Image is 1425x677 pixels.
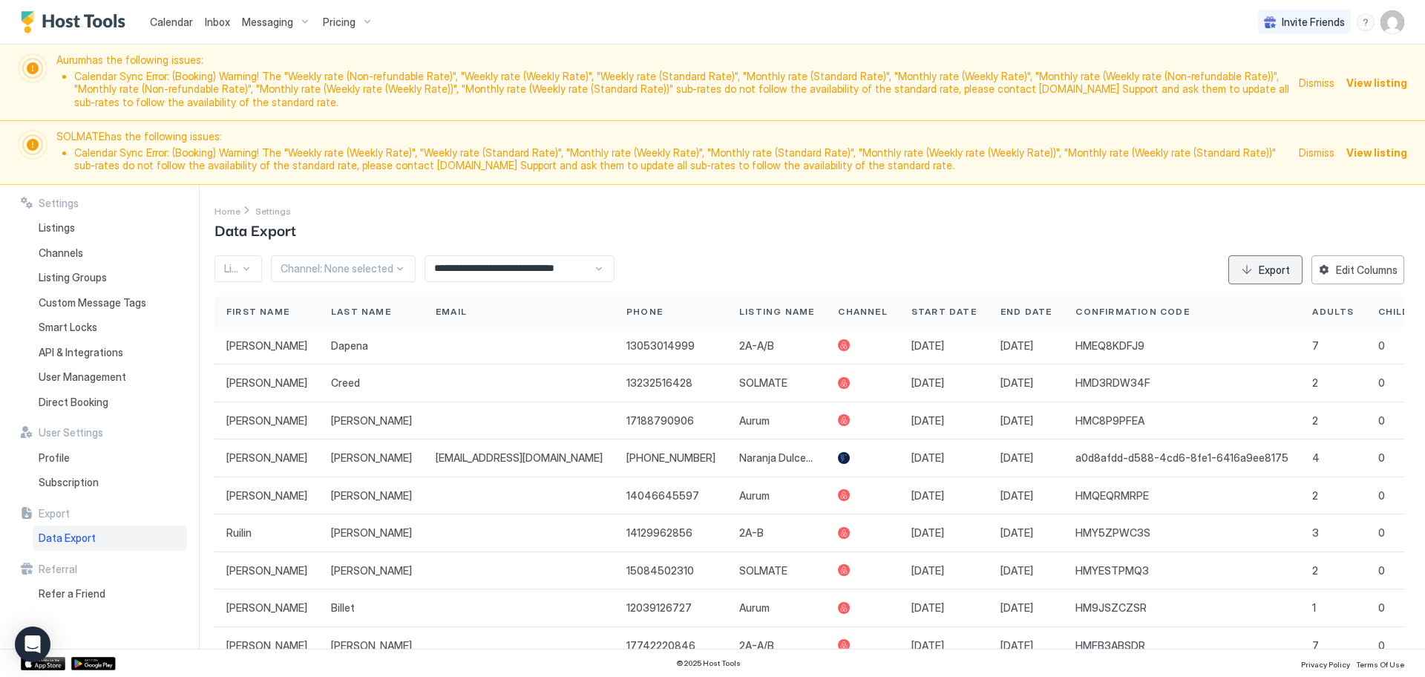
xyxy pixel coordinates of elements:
span: [DATE] [911,601,944,615]
span: 13232516428 [626,376,692,390]
button: Export [1228,255,1303,284]
span: Last Name [331,305,391,318]
span: [DATE] [911,339,944,353]
span: Settings [255,206,291,217]
span: View listing [1346,75,1407,91]
span: 2A-B [739,526,764,540]
span: 17742220846 [626,639,695,653]
li: Calendar Sync Error: (Booking) Warning! The "Weekly rate (Weekly Rate)", "Weekly rate (Standard R... [74,146,1290,172]
span: Settings [39,197,79,210]
span: [PERSON_NAME] [331,639,412,653]
span: SOLMATE has the following issues: [56,130,1290,175]
span: [DATE] [1000,564,1033,578]
span: [PERSON_NAME] [226,639,307,653]
span: [DATE] [911,564,944,578]
span: 7 [1312,339,1319,353]
span: 15084502310 [626,564,694,578]
span: 0 [1378,414,1385,428]
span: [PERSON_NAME] [226,564,307,578]
span: 0 [1378,489,1385,503]
span: HM9JSZCZSR [1075,601,1147,615]
a: Listings [33,215,187,241]
span: Ruilin [226,526,252,540]
span: HMEQ8KDFJ9 [1075,339,1144,353]
a: Home [214,203,240,218]
a: Privacy Policy [1301,655,1350,671]
a: Calendar [150,14,193,30]
div: Dismiss [1299,145,1334,160]
span: [DATE] [911,451,944,465]
div: Breadcrumb [255,203,291,218]
span: 2A-A/B [739,339,774,353]
span: [PERSON_NAME] [331,564,412,578]
span: 0 [1378,339,1385,353]
a: Direct Booking [33,390,187,415]
span: Custom Message Tags [39,296,146,310]
span: Start Date [911,305,977,318]
span: User Settings [39,426,103,439]
span: 2 [1312,489,1318,503]
span: Aurum has the following issues: [56,53,1290,111]
span: 0 [1378,564,1385,578]
span: Profile [39,451,70,465]
span: Export [39,507,70,520]
span: 17188790906 [626,414,694,428]
div: Edit Columns [1336,262,1398,278]
div: View listing [1346,145,1407,160]
a: Google Play Store [71,657,116,670]
span: [PERSON_NAME] [331,526,412,540]
span: Adults [1312,305,1354,318]
span: SOLMATE [739,564,787,578]
li: Calendar Sync Error: (Booking) Warning! The "Weekly rate (Non-refundable Rate)", "Weekly rate (We... [74,70,1290,109]
div: Dismiss [1299,75,1334,91]
span: HMD3RDW34F [1075,376,1150,390]
span: 0 [1378,451,1385,465]
span: Data Export [39,532,96,545]
span: Channels [39,246,83,260]
div: menu [1357,13,1375,31]
span: 14129962856 [626,526,692,540]
span: Inbox [205,16,230,28]
span: [DATE] [911,489,944,503]
span: Referral [39,563,77,576]
a: Channels [33,241,187,266]
span: HMY5ZPWC3S [1075,526,1150,540]
div: User profile [1380,10,1404,34]
span: [DATE] [1000,451,1033,465]
span: 0 [1378,526,1385,540]
span: [DATE] [1000,601,1033,615]
span: Refer a Friend [39,587,105,601]
span: HMC8P9PFEA [1075,414,1144,428]
span: [DATE] [1000,414,1033,428]
span: Dapena [331,339,368,353]
span: [EMAIL_ADDRESS][DOMAIN_NAME] [436,451,603,465]
span: Data Export [214,218,296,241]
span: 14046645597 [626,489,699,503]
span: [DATE] [1000,376,1033,390]
span: [PERSON_NAME] [331,451,412,465]
span: [DATE] [911,414,944,428]
span: Channel [838,305,887,318]
span: Smart Locks [39,321,97,334]
span: © 2025 Host Tools [676,658,741,668]
span: [DATE] [1000,489,1033,503]
span: Aurum [739,414,770,428]
span: First Name [226,305,289,318]
span: [PERSON_NAME] [226,489,307,503]
span: 0 [1378,601,1385,615]
span: 3 [1312,526,1319,540]
a: Host Tools Logo [21,11,132,33]
span: [PERSON_NAME] [226,601,307,615]
a: Subscription [33,470,187,495]
span: [PERSON_NAME] [226,451,307,465]
span: Listing Groups [39,271,107,284]
span: 2 [1312,564,1318,578]
span: 0 [1378,639,1385,653]
span: 7 [1312,639,1319,653]
span: Naranja Dulce- Beautiful and cozy apartment in the heart of the [GEOGRAPHIC_DATA]. [739,451,814,465]
input: Input Field [425,256,593,281]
